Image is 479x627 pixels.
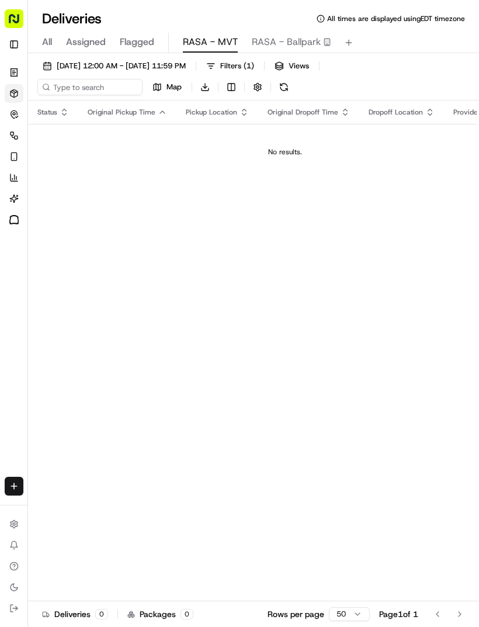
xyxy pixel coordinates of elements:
img: Nash [12,12,35,35]
div: Packages [127,608,193,620]
button: Map [147,79,187,95]
span: • [97,181,101,190]
span: Assigned [66,35,106,49]
span: Original Dropoff Time [268,108,338,117]
span: Pickup Location [186,108,237,117]
span: All times are displayed using EDT timezone [327,14,465,23]
a: Toast [5,210,23,229]
span: Views [289,61,309,71]
button: See all [181,150,213,164]
img: Jonathan Racinos [12,170,30,189]
div: 📗 [12,262,21,272]
span: All [42,35,52,49]
div: 💻 [99,262,108,272]
a: 💻API Documentation [94,257,192,278]
span: API Documentation [110,261,188,273]
a: 📗Knowledge Base [7,257,94,278]
span: [PERSON_NAME] [36,181,95,190]
span: Pylon [116,290,141,299]
h1: Deliveries [42,9,102,28]
span: RASA - Ballpark [252,35,321,49]
span: RASA - MVT [183,35,238,49]
button: Views [269,58,314,74]
button: [DATE] 12:00 AM - [DATE] 11:59 PM [37,58,191,74]
span: [DATE] [103,213,127,222]
div: 0 [95,609,108,619]
span: Dropoff Location [369,108,423,117]
span: [DATE] [103,181,127,190]
a: Powered byPylon [82,289,141,299]
div: Deliveries [42,608,108,620]
span: Original Pickup Time [88,108,155,117]
span: • [97,213,101,222]
div: 0 [181,609,193,619]
span: [DATE] 12:00 AM - [DATE] 11:59 PM [57,61,186,71]
p: Rows per page [268,608,324,620]
img: Jonathan Racinos [12,202,30,220]
img: 1724597045416-56b7ee45-8013-43a0-a6f9-03cb97ddad50 [25,112,46,133]
span: [PERSON_NAME] [36,213,95,222]
button: Start new chat [199,115,213,129]
span: Flagged [120,35,154,49]
div: We're available if you need us! [53,123,161,133]
div: Start new chat [53,112,192,123]
img: 1736555255976-a54dd68f-1ca7-489b-9aae-adbdc363a1c4 [12,112,33,133]
span: ( 1 ) [244,61,254,71]
input: Got a question? Start typing here... [30,75,210,88]
img: Toast logo [9,215,19,224]
button: Refresh [276,79,292,95]
button: Filters(1) [201,58,259,74]
span: Status [37,108,57,117]
span: Filters [220,61,254,71]
div: Page 1 of 1 [379,608,418,620]
div: Past conversations [12,152,78,161]
p: Welcome 👋 [12,47,213,65]
span: Knowledge Base [23,261,89,273]
span: Map [166,82,182,92]
input: Type to search [37,79,143,95]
